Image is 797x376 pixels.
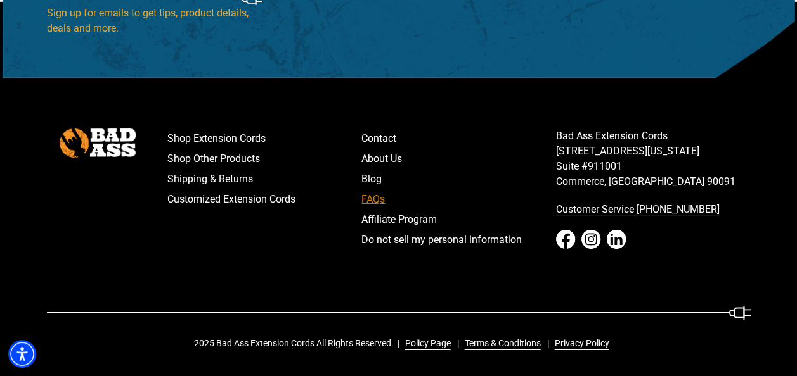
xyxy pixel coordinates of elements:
div: Accessibility Menu [8,340,36,368]
a: Terms & Conditions [460,337,541,350]
p: Bad Ass Extension Cords [STREET_ADDRESS][US_STATE] Suite #911001 Commerce, [GEOGRAPHIC_DATA] 90091 [556,128,751,189]
a: Privacy Policy [550,337,609,350]
a: About Us [361,149,556,169]
a: Do not sell my personal information [361,230,556,250]
a: Shop Extension Cords [167,128,362,149]
a: Blog [361,169,556,189]
img: Bad Ass Extension Cords [60,128,136,157]
a: Facebook - open in a new tab [556,230,575,249]
a: LinkedIn - open in a new tab [607,230,626,249]
a: Contact [361,128,556,149]
a: Affiliate Program [361,210,556,230]
a: Policy Page [400,337,451,350]
p: Sign up for emails to get tips, product details, deals and more. [47,6,269,36]
a: Shipping & Returns [167,169,362,189]
a: Instagram - open in a new tab [581,230,600,249]
div: 2025 Bad Ass Extension Cords All Rights Reserved. [194,337,618,350]
a: FAQs [361,189,556,210]
a: Customized Extension Cords [167,189,362,210]
a: call 833-674-1699 [556,199,751,220]
a: Shop Other Products [167,149,362,169]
